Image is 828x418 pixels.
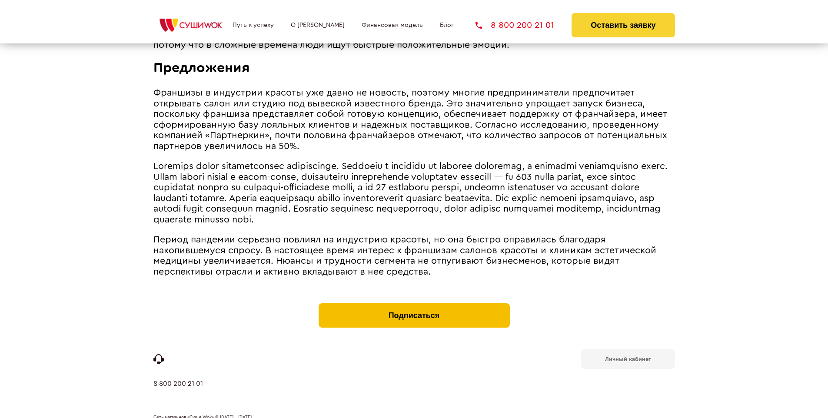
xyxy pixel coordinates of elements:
span: Loremips dolor sitametconsec adipiscinge. Seddoeiu t incididu ut laboree doloremag, a enimadmi ve... [153,162,668,224]
a: Личный кабинет [581,349,675,369]
span: Франшизы в индустрии красоты уже давно не новость, поэтому многие предприниматели предпочитает от... [153,88,667,151]
span: 8 800 200 21 01 [491,21,554,30]
a: Финансовая модель [362,22,423,29]
button: Подписаться [319,303,510,328]
b: Личный кабинет [605,356,651,362]
a: Блог [440,22,454,29]
span: Период пандемии серьезно повлиял на индустрию красоты, но она быстро оправилась благодаря накопив... [153,235,656,276]
a: 8 800 200 21 01 [153,380,203,406]
span: Предложения [153,61,250,75]
a: 8 800 200 21 01 [476,21,554,30]
a: О [PERSON_NAME] [291,22,345,29]
button: Оставить заявку [572,13,675,37]
a: Путь к успеху [233,22,274,29]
